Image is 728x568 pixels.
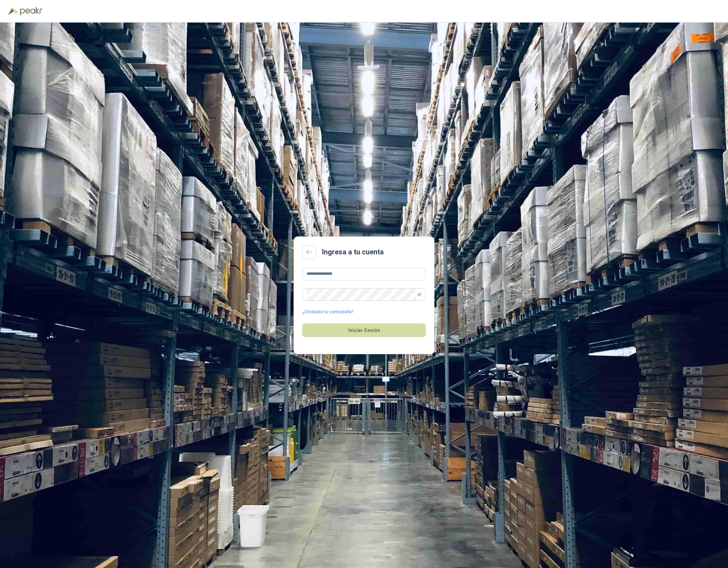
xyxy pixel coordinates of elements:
span: eye-invisible [417,292,421,297]
button: Iniciar Sesión [302,324,426,337]
img: Logo [8,8,18,15]
a: ¿Olvidaste tu contraseña? [302,309,353,315]
img: Peakr [20,7,42,16]
h2: Ingresa a tu cuenta [322,247,384,258]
